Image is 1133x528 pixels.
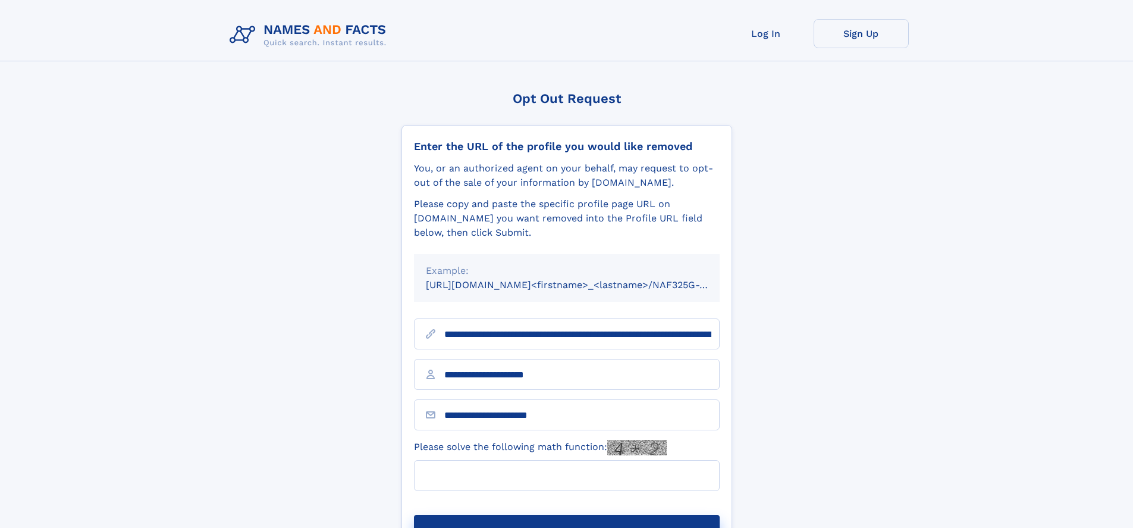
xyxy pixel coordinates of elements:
div: Example: [426,264,708,278]
small: [URL][DOMAIN_NAME]<firstname>_<lastname>/NAF325G-xxxxxxxx [426,279,742,290]
div: Opt Out Request [401,91,732,106]
a: Log In [718,19,814,48]
div: You, or an authorized agent on your behalf, may request to opt-out of the sale of your informatio... [414,161,720,190]
div: Please copy and paste the specific profile page URL on [DOMAIN_NAME] you want removed into the Pr... [414,197,720,240]
div: Enter the URL of the profile you would like removed [414,140,720,153]
label: Please solve the following math function: [414,440,667,455]
img: Logo Names and Facts [225,19,396,51]
a: Sign Up [814,19,909,48]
